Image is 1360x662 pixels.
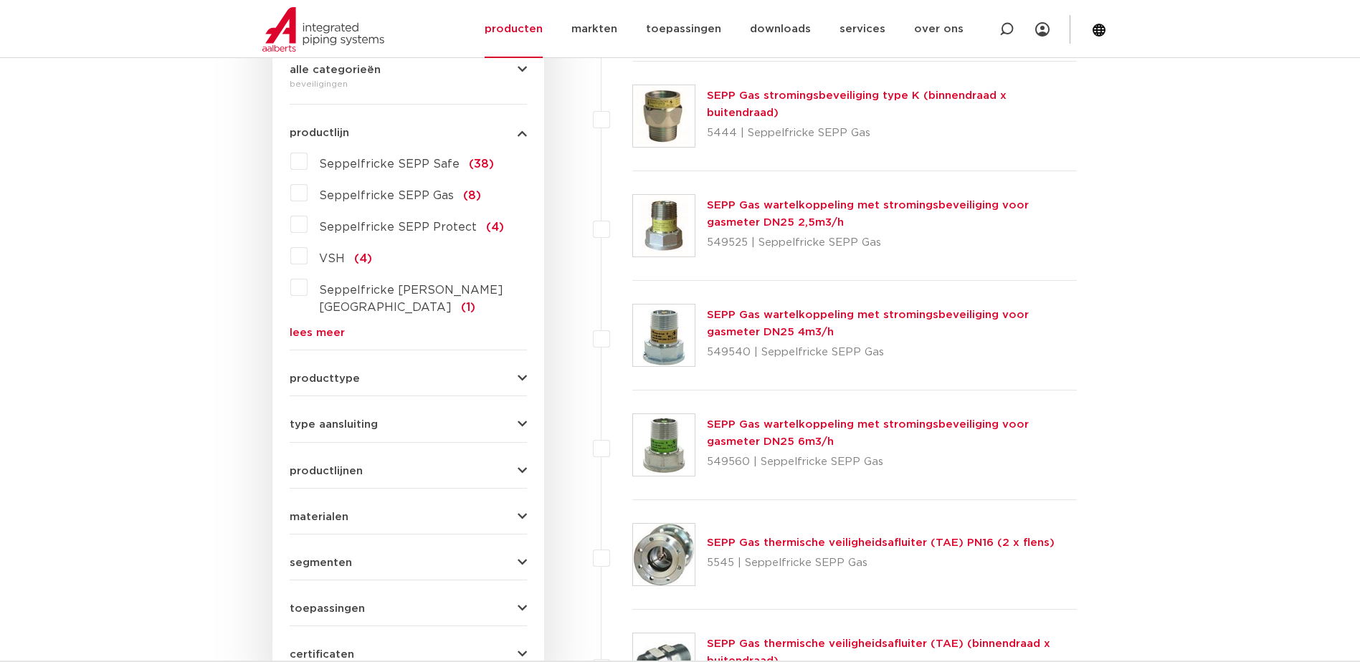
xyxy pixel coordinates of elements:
span: toepassingen [290,603,365,614]
img: Thumbnail for SEPP Gas wartelkoppeling met stromingsbeveiliging voor gasmeter DN25 2,5m3/h [633,195,695,256]
p: 5444 | Seppelfricke SEPP Gas [707,122,1078,145]
a: SEPP Gas thermische veiligheidsafluiter (TAE) PN16 (2 x flens) [707,537,1055,548]
span: (1) [461,302,475,313]
div: beveiligingen [290,75,527,92]
span: Seppelfricke SEPP Protect [319,221,477,233]
a: SEPP Gas wartelkoppeling met stromingsbeveiliging voor gasmeter DN25 6m3/h [707,419,1029,447]
a: SEPP Gas wartelkoppeling met stromingsbeveiliging voor gasmeter DN25 4m3/h [707,310,1029,337]
span: alle categorieën [290,64,381,75]
span: materialen [290,512,348,522]
span: segmenten [290,557,352,568]
p: 5545 | Seppelfricke SEPP Gas [707,552,1055,575]
img: Thumbnail for SEPP Gas wartelkoppeling met stromingsbeveiliging voor gasmeter DN25 4m3/h [633,304,695,366]
button: toepassingen [290,603,527,614]
span: Seppelfricke SEPP Gas [319,190,454,201]
a: lees meer [290,327,527,338]
button: alle categorieën [290,64,527,75]
span: Seppelfricke [PERSON_NAME][GEOGRAPHIC_DATA] [319,284,503,313]
img: Thumbnail for SEPP Gas wartelkoppeling met stromingsbeveiliging voor gasmeter DN25 6m3/h [633,414,695,476]
span: type aansluiting [290,419,378,430]
p: 549540 | Seppelfricke SEPP Gas [707,341,1078,364]
img: Thumbnail for SEPP Gas stromingsbeveiliging type K (binnendraad x buitendraad) [633,85,695,147]
span: (8) [463,190,481,201]
button: materialen [290,512,527,522]
span: (4) [486,221,504,233]
p: 549525 | Seppelfricke SEPP Gas [707,231,1078,254]
button: segmenten [290,557,527,568]
span: productlijnen [290,466,363,476]
span: Seppelfricke SEPP Safe [319,158,460,170]
button: productlijnen [290,466,527,476]
span: (4) [354,253,372,264]
a: SEPP Gas stromingsbeveiliging type K (binnendraad x buitendraad) [707,90,1007,118]
button: productlijn [290,128,527,138]
button: certificaten [290,649,527,660]
p: 549560 | Seppelfricke SEPP Gas [707,451,1078,474]
span: certificaten [290,649,354,660]
span: producttype [290,373,360,384]
img: Thumbnail for SEPP Gas thermische veiligheidsafluiter (TAE) PN16 (2 x flens) [633,524,695,585]
span: VSH [319,253,345,264]
span: productlijn [290,128,349,138]
a: SEPP Gas wartelkoppeling met stromingsbeveiliging voor gasmeter DN25 2,5m3/h [707,200,1029,228]
button: type aansluiting [290,419,527,430]
button: producttype [290,373,527,384]
span: (38) [469,158,494,170]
